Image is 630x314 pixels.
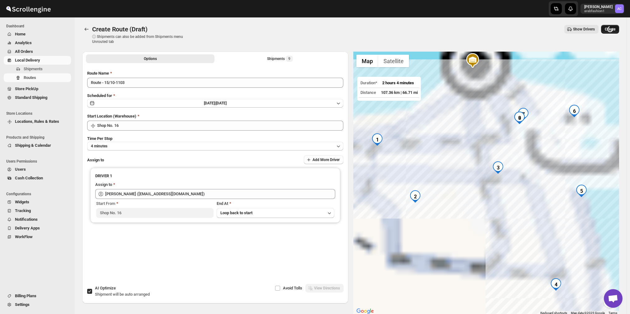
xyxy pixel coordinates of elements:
[4,47,71,56] button: All Orders
[87,99,343,108] button: [DATE]|[DATE]
[381,90,418,95] span: 107.36 km | 66.71 mi
[82,65,348,271] div: All Route Options
[15,167,26,172] span: Users
[5,1,52,16] img: ScrollEngine
[15,86,38,91] span: Store PickUp
[360,81,377,85] span: Duration*
[313,157,340,162] span: Add More Driver
[4,198,71,206] button: Widgets
[87,158,104,162] span: Assign to
[15,119,59,124] span: Locations, Rules & Rates
[4,65,71,73] button: Shipments
[4,174,71,182] button: Cash Collection
[15,40,32,45] span: Analytics
[144,56,157,61] span: Options
[220,210,252,215] span: Loop back to start
[204,101,216,105] span: [DATE] |
[581,4,624,14] button: User menu
[564,25,599,34] button: Show Drivers
[4,215,71,224] button: Notifications
[4,300,71,309] button: Settings
[87,71,109,76] span: Route Name
[6,24,72,29] span: Dashboard
[15,302,30,307] span: Settings
[513,112,526,124] div: 9
[92,25,148,33] span: Create Route (Draft)
[584,9,613,13] p: arabfashion1
[217,208,334,218] button: Loop back to start
[604,289,623,308] div: Open chat
[15,226,40,230] span: Delivery Apps
[288,56,290,61] span: 9
[4,73,71,82] button: Routes
[216,54,344,63] button: Selected Shipments
[4,206,71,215] button: Tracking
[15,176,43,180] span: Cash Collection
[304,155,343,164] button: Add More Driver
[4,39,71,47] button: Analytics
[216,101,227,105] span: [DATE]
[6,159,72,164] span: Users Permissions
[4,30,71,39] button: Home
[15,143,51,148] span: Shipping & Calendar
[604,295,616,308] button: Map camera controls
[4,141,71,150] button: Shipping & Calendar
[550,278,562,291] div: 4
[97,121,343,131] input: Search location
[24,75,36,80] span: Routes
[87,136,112,141] span: Time Per Stop
[24,67,43,71] span: Shipments
[87,142,343,150] button: 4 minutes
[15,200,29,204] span: Widgets
[217,201,334,207] div: End At
[356,55,378,67] button: Show street map
[86,54,214,63] button: All Route Options
[95,286,116,290] span: AI Optimize
[15,293,36,298] span: Billing Plans
[96,201,115,206] span: Start From
[95,173,335,179] h3: DRIVER 1
[4,224,71,233] button: Delivery Apps
[95,182,112,188] div: Assign to
[91,144,107,149] span: 4 minutes
[87,78,343,88] input: Eg: Bengaluru Route
[517,108,529,120] div: 7
[82,25,91,34] button: Routes
[87,93,112,98] span: Scheduled for
[4,117,71,126] button: Locations, Rules & Rates
[6,135,72,140] span: Products and Shipping
[360,90,376,95] span: Distance
[92,34,190,44] p: ⓘ Shipments can also be added from Shipments menu Unrouted tab
[575,185,588,197] div: 5
[615,4,624,13] span: Abizer Chikhly
[371,133,383,146] div: 1
[267,56,293,62] div: Shipments
[492,161,504,174] div: 3
[95,292,150,297] span: Shipment will be auto arranged
[568,105,581,117] div: 6
[15,234,33,239] span: WorkFlow
[15,95,47,100] span: Standard Shipping
[4,233,71,241] button: WorkFlow
[15,32,26,36] span: Home
[105,189,335,199] input: Search assignee
[573,27,595,32] span: Show Drivers
[15,58,40,62] span: Local Delivery
[409,190,421,203] div: 2
[15,208,31,213] span: Tracking
[4,165,71,174] button: Users
[584,4,613,9] p: [PERSON_NAME]
[283,286,302,290] span: Avoid Tolls
[382,81,414,85] span: 2 hours 4 minutes
[4,292,71,300] button: Billing Plans
[378,55,409,67] button: Show satellite imagery
[15,217,38,222] span: Notifications
[6,111,72,116] span: Store Locations
[15,49,33,54] span: All Orders
[87,114,136,118] span: Start Location (Warehouse)
[6,192,72,196] span: Configurations
[617,7,622,11] text: AC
